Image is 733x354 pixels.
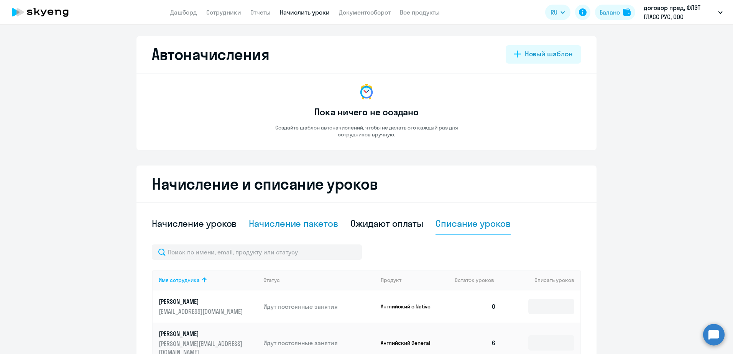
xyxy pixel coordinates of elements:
div: Ожидают оплаты [350,217,424,229]
a: Дашборд [170,8,197,16]
a: Все продукты [400,8,440,16]
div: Начисление уроков [152,217,237,229]
a: Документооборот [339,8,391,16]
p: Английский General [381,339,438,346]
div: Списание уроков [436,217,511,229]
a: Отчеты [250,8,271,16]
button: Балансbalance [595,5,635,20]
div: Продукт [381,277,449,284]
button: договор пред, ФЛЭТ ГЛАСС РУС, ООО [640,3,726,21]
input: Поиск по имени, email, продукту или статусу [152,244,362,260]
div: Баланс [600,8,620,17]
div: Статус [263,277,280,284]
img: balance [623,8,631,16]
h2: Начисление и списание уроков [152,175,581,193]
p: Идут постоянные занятия [263,339,375,347]
div: Имя сотрудника [159,277,200,284]
p: договор пред, ФЛЭТ ГЛАСС РУС, ООО [644,3,715,21]
p: Идут постоянные занятия [263,302,375,311]
p: Английский с Native [381,303,438,310]
div: Статус [263,277,375,284]
td: 0 [449,290,502,323]
p: Создайте шаблон автоначислений, чтобы не делать это каждый раз для сотрудников вручную. [259,124,474,138]
div: Остаток уроков [455,277,502,284]
span: Остаток уроков [455,277,494,284]
h3: Пока ничего не создано [314,106,419,118]
p: [EMAIL_ADDRESS][DOMAIN_NAME] [159,307,245,316]
span: RU [551,8,557,17]
a: Сотрудники [206,8,241,16]
th: Списать уроков [502,270,580,290]
p: [PERSON_NAME] [159,297,245,306]
img: no-data [357,83,376,101]
div: Начисление пакетов [249,217,338,229]
div: Имя сотрудника [159,277,257,284]
h2: Автоначисления [152,45,269,64]
button: Новый шаблон [506,45,581,64]
p: [PERSON_NAME] [159,329,245,338]
button: RU [545,5,570,20]
div: Новый шаблон [525,49,573,59]
a: [PERSON_NAME][EMAIL_ADDRESS][DOMAIN_NAME] [159,297,257,316]
div: Продукт [381,277,401,284]
a: Начислить уроки [280,8,330,16]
